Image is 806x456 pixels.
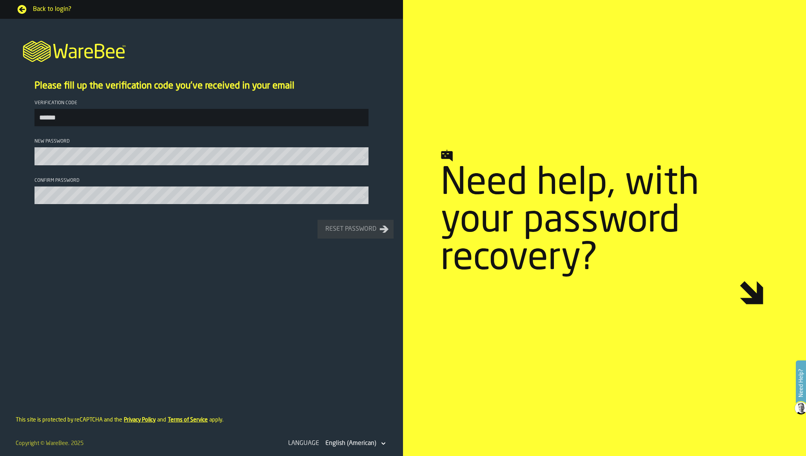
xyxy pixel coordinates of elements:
[287,439,321,448] div: Language
[71,441,84,446] span: 2025
[325,439,376,448] div: DropdownMenuValue-en-US
[34,80,369,92] p: Please fill up the verification code you've received in your email
[318,220,394,239] a: button-Reset Password
[797,361,805,405] label: Need Help?
[34,139,369,165] label: button-toolbar-New Password
[34,147,369,165] input: button-toolbar-New Password
[34,139,369,144] div: New Password
[358,193,367,201] button: button-toolbar-Confirm password
[441,162,768,278] a: Need help, with your password recovery?
[34,100,369,126] label: button-toolbar-Verification code
[441,165,765,278] span: Need help, with your password recovery?
[34,178,369,183] div: Confirm password
[168,417,208,423] a: Terms of Service
[33,5,387,14] span: Back to login?
[124,417,156,423] a: Privacy Policy
[34,178,369,204] label: button-toolbar-Confirm password
[34,109,369,126] input: button-toolbar-Verification code
[322,224,379,234] div: Reset Password
[34,100,369,106] div: Verification code
[16,441,44,446] span: Copyright ©
[34,186,369,204] input: button-toolbar-Confirm password
[46,441,69,446] a: WareBee.
[358,154,367,161] button: button-toolbar-New Password
[16,3,387,16] a: Back to login?
[287,437,387,450] div: LanguageDropdownMenuValue-en-US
